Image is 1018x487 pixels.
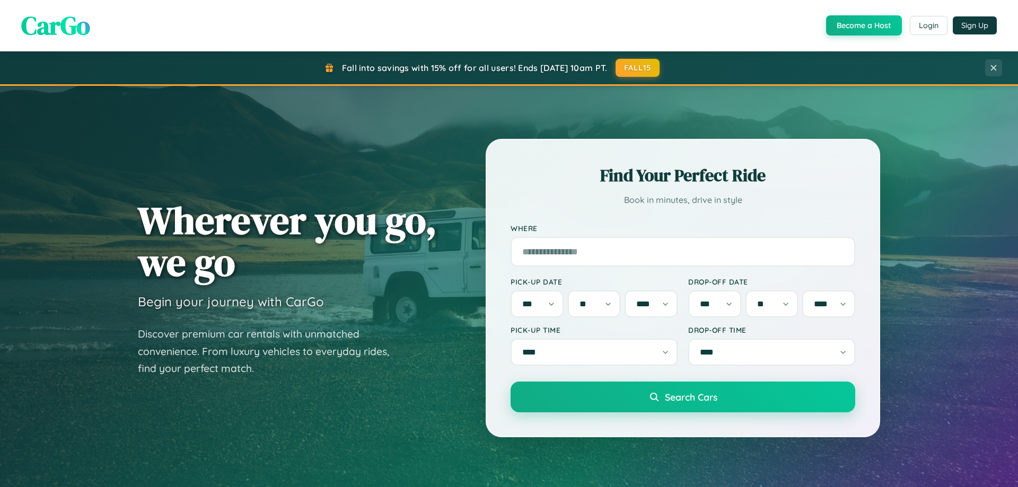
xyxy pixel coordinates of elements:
label: Pick-up Date [511,277,678,286]
span: Search Cars [665,391,717,403]
h1: Wherever you go, we go [138,199,437,283]
span: CarGo [21,8,90,43]
h3: Begin your journey with CarGo [138,294,324,309]
button: Sign Up [953,16,997,34]
label: Where [511,224,855,233]
label: Drop-off Date [688,277,855,286]
button: Become a Host [826,15,902,36]
button: FALL15 [616,59,660,77]
label: Drop-off Time [688,325,855,334]
button: Login [910,16,947,35]
label: Pick-up Time [511,325,678,334]
h2: Find Your Perfect Ride [511,164,855,187]
button: Search Cars [511,382,855,412]
p: Book in minutes, drive in style [511,192,855,208]
span: Fall into savings with 15% off for all users! Ends [DATE] 10am PT. [342,63,608,73]
p: Discover premium car rentals with unmatched convenience. From luxury vehicles to everyday rides, ... [138,325,403,377]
